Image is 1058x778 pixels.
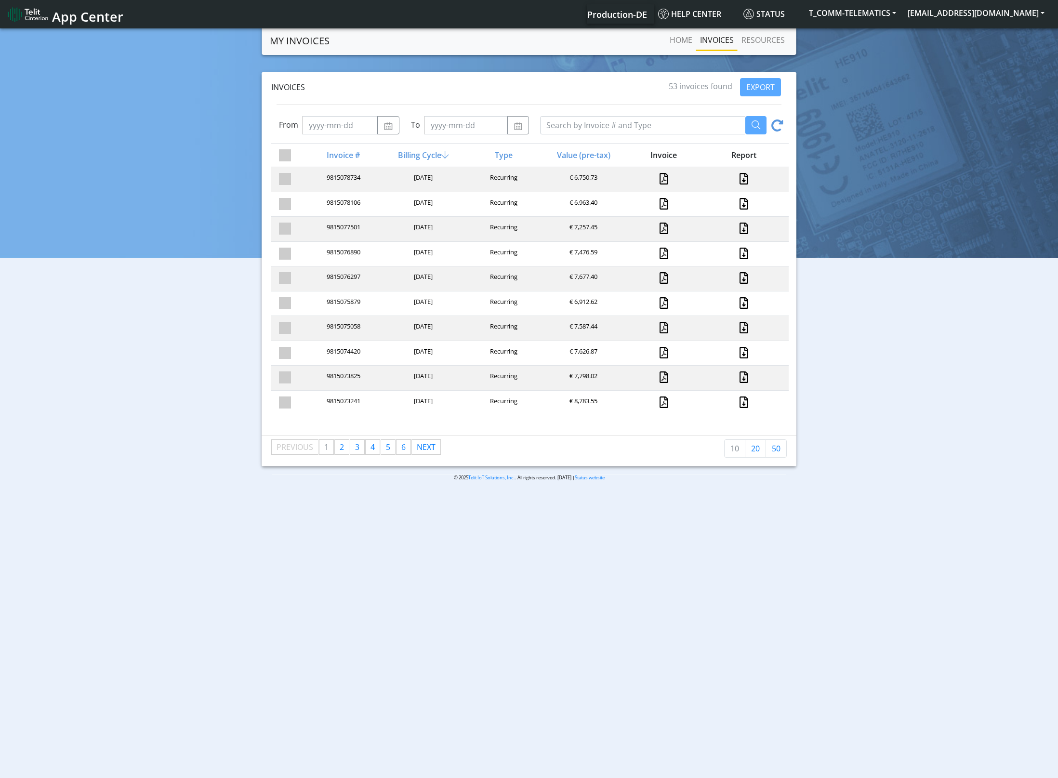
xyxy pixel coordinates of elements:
[303,149,383,161] div: Invoice #
[463,248,542,261] div: Recurring
[468,475,515,481] a: Telit IoT Solutions, Inc.
[401,442,406,452] span: 6
[271,439,441,455] ul: Pagination
[658,9,721,19] span: Help center
[463,347,542,360] div: Recurring
[383,297,463,310] div: [DATE]
[355,442,359,452] span: 3
[542,223,622,236] div: € 7,257.45
[411,119,420,131] label: To
[383,248,463,261] div: [DATE]
[303,173,383,186] div: 9815078734
[383,173,463,186] div: [DATE]
[424,116,508,134] input: yyyy-mm-dd
[740,4,803,24] a: Status
[463,371,542,384] div: Recurring
[303,223,383,236] div: 9815077501
[463,223,542,236] div: Recurring
[463,149,542,161] div: Type
[587,9,647,20] span: Production-DE
[8,4,122,25] a: App Center
[303,396,383,409] div: 9815073241
[542,347,622,360] div: € 7,626.87
[463,396,542,409] div: Recurring
[703,149,783,161] div: Report
[383,198,463,211] div: [DATE]
[575,475,605,481] a: Status website
[463,272,542,285] div: Recurring
[303,297,383,310] div: 9815075879
[623,149,703,161] div: Invoice
[383,396,463,409] div: [DATE]
[666,30,696,50] a: Home
[542,371,622,384] div: € 7,798.02
[542,322,622,335] div: € 7,587.44
[542,173,622,186] div: € 6,750.73
[540,116,745,134] input: Search by Invoice # and Type
[386,442,390,452] span: 5
[463,322,542,335] div: Recurring
[542,198,622,211] div: € 6,963.40
[463,198,542,211] div: Recurring
[902,4,1050,22] button: [EMAIL_ADDRESS][DOMAIN_NAME]
[514,122,523,130] img: calendar.svg
[542,396,622,409] div: € 8,783.55
[370,442,375,452] span: 4
[743,9,785,19] span: Status
[669,81,732,92] span: 53 invoices found
[303,272,383,285] div: 9815076297
[654,4,740,24] a: Help center
[340,442,344,452] span: 2
[542,248,622,261] div: € 7,476.59
[463,297,542,310] div: Recurring
[383,223,463,236] div: [DATE]
[303,322,383,335] div: 9815075058
[542,272,622,285] div: € 7,677.40
[383,272,463,285] div: [DATE]
[738,30,789,50] a: RESOURCES
[412,440,440,454] a: Next page
[745,439,766,458] a: 20
[383,371,463,384] div: [DATE]
[303,347,383,360] div: 9815074420
[542,297,622,310] div: € 6,912.62
[383,322,463,335] div: [DATE]
[766,439,787,458] a: 50
[743,9,754,19] img: status.svg
[303,198,383,211] div: 9815078106
[324,442,329,452] span: 1
[696,30,738,50] a: INVOICES
[271,82,305,92] span: Invoices
[384,122,393,130] img: calendar.svg
[658,9,669,19] img: knowledge.svg
[383,149,463,161] div: Billing Cycle
[52,8,123,26] span: App Center
[302,116,378,134] input: yyyy-mm-dd
[542,149,622,161] div: Value (pre-tax)
[383,347,463,360] div: [DATE]
[303,371,383,384] div: 9815073825
[587,4,647,24] a: Your current platform instance
[8,7,48,22] img: logo-telit-cinterion-gw-new.png
[740,78,781,96] button: EXPORT
[803,4,902,22] button: T_COMM-TELEMATICS
[303,248,383,261] div: 9815076890
[270,31,330,51] a: MY INVOICES
[279,119,298,131] label: From
[272,474,786,481] p: © 2025 . All rights reserved. [DATE] |
[463,173,542,186] div: Recurring
[277,442,313,452] span: Previous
